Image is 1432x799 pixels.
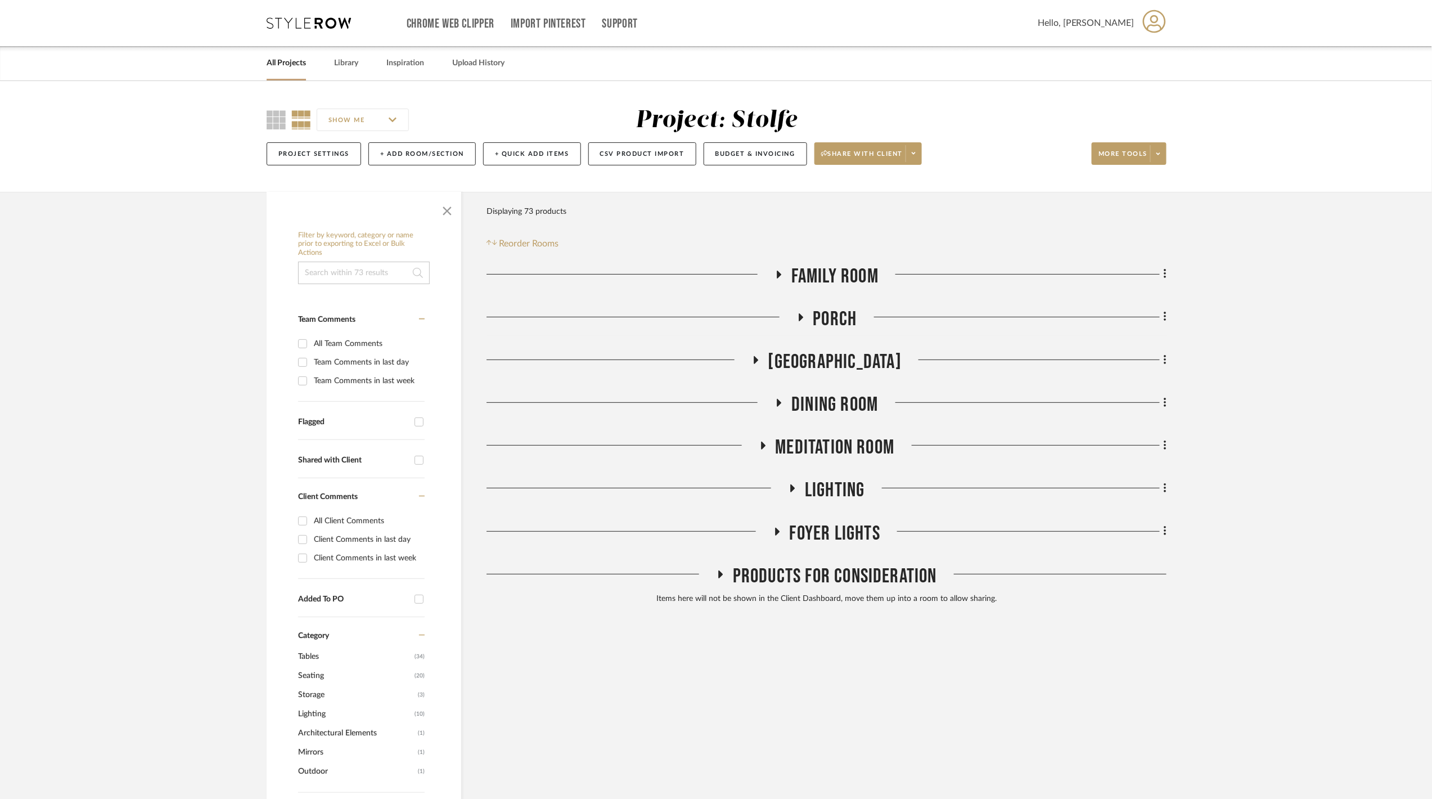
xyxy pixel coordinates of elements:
span: Tables [298,647,412,666]
span: Seating [298,666,412,685]
input: Search within 73 results [298,262,430,284]
a: Library [334,56,358,71]
span: Outdoor [298,762,415,781]
button: Reorder Rooms [487,237,559,250]
span: Products For Consideration [733,564,937,589]
button: More tools [1092,142,1167,165]
a: Inspiration [386,56,424,71]
div: Project: Stolfe [636,109,798,132]
span: Team Comments [298,316,355,324]
div: Displaying 73 products [487,200,566,223]
span: Client Comments [298,493,358,501]
span: Hello, [PERSON_NAME] [1038,16,1134,30]
button: Project Settings [267,142,361,165]
div: Shared with Client [298,456,409,465]
h6: Filter by keyword, category or name prior to exporting to Excel or Bulk Actions [298,231,430,258]
span: Dining Room [791,393,878,417]
div: Client Comments in last week [314,549,422,567]
span: Category [298,631,329,641]
div: All Client Comments [314,512,422,530]
div: Client Comments in last day [314,531,422,549]
span: (20) [415,667,425,685]
button: CSV Product Import [588,142,696,165]
span: Share with client [821,150,903,167]
button: + Quick Add Items [483,142,581,165]
span: More tools [1098,150,1147,167]
div: Flagged [298,418,409,427]
span: (1) [418,724,425,742]
span: Porch [813,307,857,331]
div: All Team Comments [314,335,422,353]
span: Foyer Lights [790,522,880,546]
span: (10) [415,705,425,723]
button: Close [436,197,458,220]
button: Share with client [814,142,922,165]
span: Mirrors [298,743,415,762]
span: (34) [415,648,425,666]
span: Lighting [298,704,412,724]
button: + Add Room/Section [368,142,476,165]
a: Support [602,19,638,29]
div: Team Comments in last week [314,372,422,390]
span: Lighting [805,478,865,502]
span: (1) [418,743,425,761]
span: Family Room [791,264,879,289]
span: Storage [298,685,415,704]
div: Added To PO [298,595,409,604]
button: Budget & Invoicing [704,142,807,165]
span: Reorder Rooms [499,237,559,250]
span: Meditation Room [776,436,895,460]
span: (1) [418,762,425,780]
span: [GEOGRAPHIC_DATA] [768,350,902,374]
div: Items here will not be shown in the Client Dashboard, move them up into a room to allow sharing. [487,593,1167,605]
span: Architectural Elements [298,724,415,743]
a: Upload History [452,56,505,71]
span: (3) [418,686,425,704]
a: All Projects [267,56,306,71]
a: Import Pinterest [511,19,586,29]
a: Chrome Web Clipper [407,19,494,29]
div: Team Comments in last day [314,353,422,371]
